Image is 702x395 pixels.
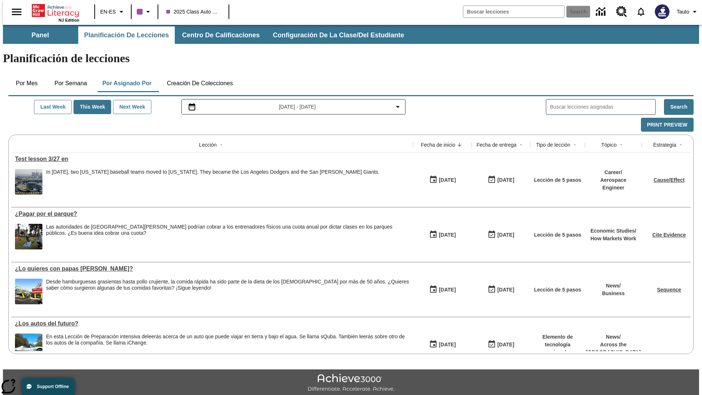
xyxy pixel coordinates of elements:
button: 07/20/26: Último día en que podrá accederse la lección [485,283,517,297]
div: Test lesson 3/27 en [15,156,409,162]
button: Sort [570,140,579,149]
a: ¿Lo quieres con papas fritas?, Lessons [15,266,409,272]
button: Configuración de la clase/del estudiante [267,26,410,44]
span: Centro de calificaciones [182,31,260,39]
button: Sort [617,140,626,149]
button: Print Preview [641,118,694,132]
span: 2025 Class Auto Grade 13 [166,8,220,16]
button: 10/02/25: Primer día en que estuvo disponible la lección [427,173,458,187]
div: Estrategia [653,141,676,148]
a: Centro de información [592,2,612,22]
button: Planificación de lecciones [78,26,175,44]
img: One of the first McDonald's stores, with the iconic red sign and golden arches. [15,279,42,304]
testabrev: leerás acerca de un auto que puede viajar en tierra y bajo el agua. Se llama sQuba. También leerá... [46,334,405,346]
input: search field [463,6,564,18]
div: Desde hamburguesas grasientas hasta pollo crujiente, la comida rápida ha sido parte de la dieta d... [46,279,409,304]
span: Panel [31,31,49,39]
a: Cause/Effect [654,177,685,183]
div: Portada [32,3,79,22]
div: Fecha de inicio [421,141,455,148]
button: Last Week [34,100,72,114]
button: Por mes [8,75,45,92]
svg: Collapse Date Range Filter [393,102,402,111]
p: Lección de 5 pasos [534,176,581,184]
button: 10/01/25: Primer día en que estuvo disponible la lección [427,228,458,242]
div: In 1958, two New York baseball teams moved to California. They became the Los Angeles Dodgers and... [46,169,380,195]
button: 07/14/25: Primer día en que estuvo disponible la lección [427,283,458,297]
button: Centro de calificaciones [176,26,265,44]
div: En esta Lección de Preparación intensiva de leerás acerca de un auto que puede viajar en tierra y... [46,334,409,359]
span: [DATE] - [DATE] [279,103,316,111]
button: Sort [517,140,525,149]
button: Por asignado por [97,75,158,92]
img: A group of people practicing yoga in a grassy area adorned with palm trees in Santa Monica's Pali... [15,224,42,249]
img: Dodgers stadium. [15,169,42,195]
p: How Markets Work [590,235,636,242]
a: Portada [32,3,79,18]
div: Las autoridades de Santa Mónica podrían cobrar a los entrenadores físicos una cuota anual por dic... [46,224,409,249]
p: Lección de 5 pasos [534,286,581,294]
div: Subbarra de navegación [3,25,699,44]
a: ¿Los autos del futuro? , Lessons [15,320,409,327]
p: Lección de 5 pasos [534,231,581,239]
span: Configuración de la clase/del estudiante [273,31,404,39]
button: Por semana [49,75,93,92]
button: Sort [676,140,685,149]
a: Cite Evidence [652,232,686,238]
div: Las autoridades de [GEOGRAPHIC_DATA][PERSON_NAME] podrían cobrar a los entrenadores físicos una c... [46,224,409,236]
p: Economic Studies / [590,227,636,235]
p: Career / [589,169,638,176]
div: [DATE] [497,176,514,185]
div: [DATE] [497,230,514,240]
button: Abrir el menú lateral [6,1,27,23]
button: Seleccione el intervalo de fechas opción del menú [185,102,403,111]
a: Notificaciones [631,2,650,21]
p: Business [602,290,624,297]
button: 08/01/26: Último día en que podrá accederse la lección [485,338,517,351]
div: ¿Pagar por el parque? [15,211,409,217]
div: Tipo de lección [536,141,570,148]
span: EN-ES [100,8,116,16]
div: Fecha de entrega [476,141,517,148]
button: Language: EN-ES, Selecciona un idioma [97,5,129,18]
div: En esta Lección de Preparación intensiva de [46,334,409,346]
span: Support Offline [37,384,69,389]
a: ¿Pagar por el parque?, Lessons [15,211,409,217]
span: NJ Edition [58,18,79,22]
div: [DATE] [439,176,456,185]
div: Tópico [601,141,616,148]
div: Subbarra de navegación [3,26,411,44]
div: In [DATE], two [US_STATE] baseball teams moved to [US_STATE]. They became the Los Angeles Dodgers... [46,169,380,175]
button: 10/02/25: Último día en que podrá accederse la lección [485,228,517,242]
button: Escoja un nuevo avatar [650,2,674,21]
img: High-tech automobile treading water. [15,334,42,359]
p: News / [602,282,624,290]
p: Aerospace Engineer [589,176,638,192]
div: [DATE] [439,230,456,240]
button: Sort [217,140,226,149]
button: 07/01/25: Primer día en que estuvo disponible la lección [427,338,458,351]
div: [DATE] [439,340,456,349]
button: This Week [73,100,111,114]
a: Centro de recursos, Se abrirá en una pestaña nueva. [612,2,631,22]
h1: Planificación de lecciones [3,52,699,65]
p: Elemento de tecnología mejorada [534,333,581,356]
button: Support Offline [22,378,75,395]
div: Lección [199,141,216,148]
input: Buscar lecciones asignadas [550,102,655,112]
button: Creación de colecciones [161,75,239,92]
img: Achieve3000 Differentiate Accelerate Achieve [307,374,395,392]
div: ¿Lo quieres con papas fritas? [15,266,409,272]
button: El color de la clase es morado/púrpura. Cambiar el color de la clase. [134,5,155,18]
button: Search [664,99,694,115]
div: Desde hamburguesas grasientas hasta pollo crujiente, la comida rápida ha sido parte de la dieta d... [46,279,409,291]
div: [DATE] [439,285,456,294]
button: Sort [455,140,464,149]
button: 10/02/25: Último día en que podrá accederse la lección [485,173,517,187]
button: Perfil/Configuración [674,5,702,18]
button: Next Week [113,100,151,114]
